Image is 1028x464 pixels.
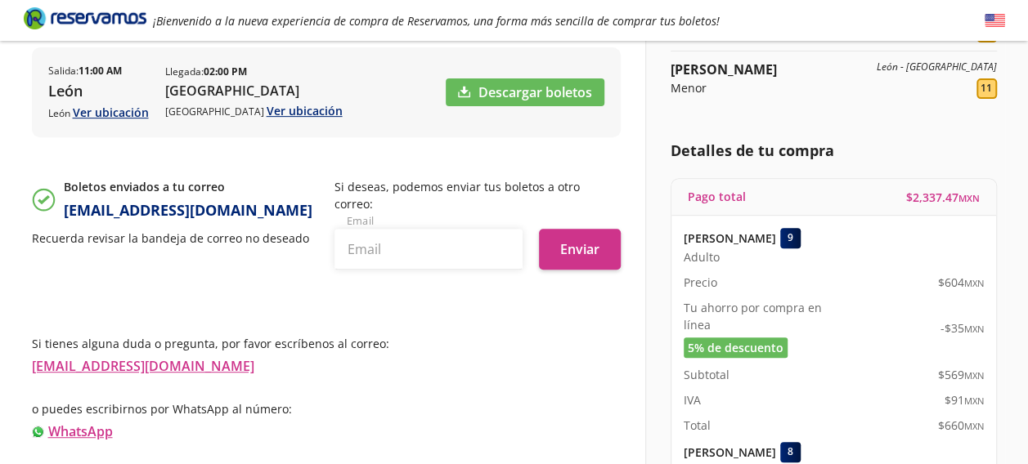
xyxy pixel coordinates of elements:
p: Tu ahorro por compra en línea [684,299,834,333]
small: MXN [964,323,984,335]
div: 11 [976,78,997,99]
p: Llegada : [165,65,247,79]
p: Salida : [48,64,122,78]
div: 8 [780,442,801,462]
span: $ 91 [945,391,984,408]
span: $ 604 [938,274,984,291]
p: IVA [684,391,701,408]
span: $ 2,337.47 [906,189,980,206]
p: Subtotal [684,366,729,383]
b: 11:00 AM [79,64,122,78]
button: English [985,11,1005,31]
p: Boletos enviados a tu correo [64,178,312,195]
p: León [48,80,149,102]
p: Total [684,417,711,434]
span: 5% de descuento [688,339,783,356]
p: Si deseas, podemos enviar tus boletos a otro correo: [334,178,621,212]
p: Pago total [688,188,746,205]
p: [EMAIL_ADDRESS][DOMAIN_NAME] [64,199,312,221]
a: Ver ubicación [267,103,343,118]
small: MXN [958,192,980,204]
small: MXN [964,369,984,381]
p: [GEOGRAPHIC_DATA] [165,102,343,119]
span: $ 569 [938,366,984,383]
p: [GEOGRAPHIC_DATA] [165,81,343,100]
small: MXN [964,420,984,432]
button: Enviar [539,229,621,270]
p: [PERSON_NAME] [684,230,776,247]
span: $ 660 [938,417,984,434]
p: León [48,104,149,121]
div: 9 [780,228,801,248]
span: Adulto [684,248,720,265]
a: Brand Logo [24,6,146,35]
a: WhatsApp [48,422,113,440]
p: Menor [671,79,777,96]
span: -$ 35 [940,319,984,337]
b: 02:00 PM [204,65,247,78]
p: Recuerda revisar la bandeja de correo no deseado [32,230,318,247]
p: o puedes escribirnos por WhatsApp al número: [32,400,621,417]
small: MXN [964,277,984,289]
p: [PERSON_NAME] [684,444,776,461]
p: León - [GEOGRAPHIC_DATA] [877,60,997,74]
input: Email [334,229,523,270]
a: Ver ubicación [73,105,149,120]
a: Descargar boletos [446,78,604,106]
a: [EMAIL_ADDRESS][DOMAIN_NAME] [32,357,254,375]
p: Detalles de tu compra [671,140,997,162]
p: Precio [684,274,717,291]
em: ¡Bienvenido a la nueva experiencia de compra de Reservamos, una forma más sencilla de comprar tus... [153,13,720,29]
p: Si tienes alguna duda o pregunta, por favor escríbenos al correo: [32,335,621,352]
p: [PERSON_NAME] [671,60,777,79]
i: Brand Logo [24,6,146,30]
small: MXN [964,395,984,407]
